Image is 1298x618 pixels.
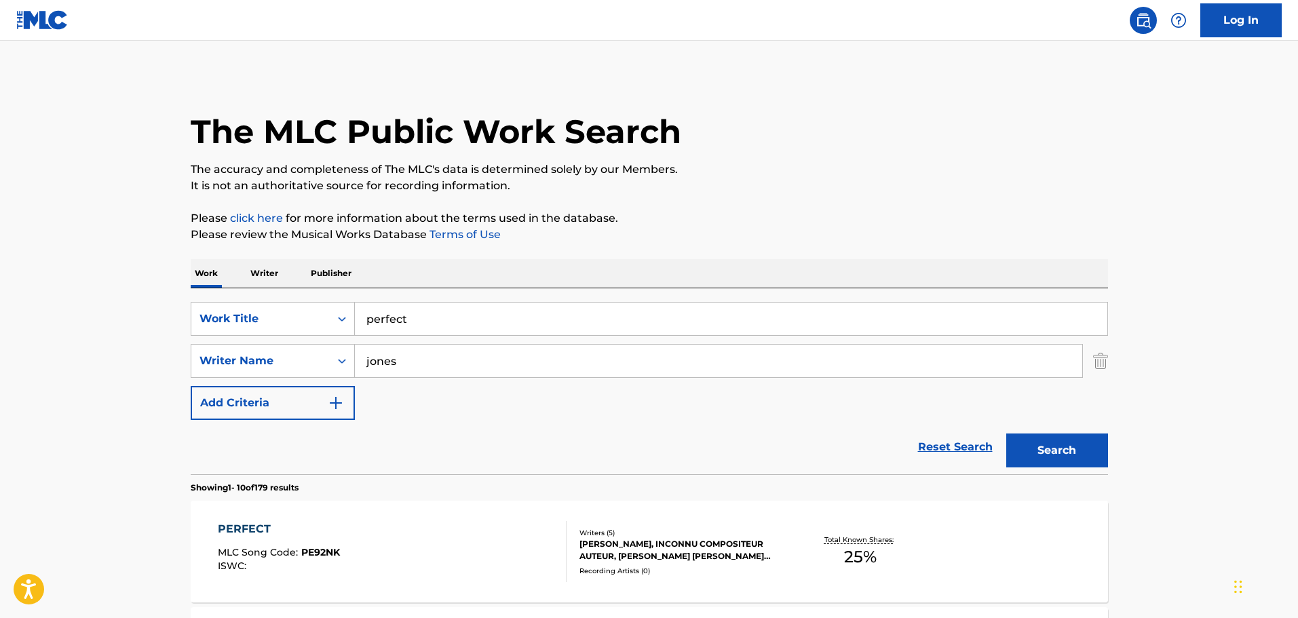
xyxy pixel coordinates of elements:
[824,535,897,545] p: Total Known Shares:
[199,353,322,369] div: Writer Name
[579,566,784,576] div: Recording Artists ( 0 )
[911,432,999,462] a: Reset Search
[191,259,222,288] p: Work
[191,302,1108,474] form: Search Form
[328,395,344,411] img: 9d2ae6d4665cec9f34b9.svg
[1165,7,1192,34] div: Help
[1093,344,1108,378] img: Delete Criterion
[1170,12,1187,28] img: help
[218,521,340,537] div: PERFECT
[191,501,1108,602] a: PERFECTMLC Song Code:PE92NKISWC:Writers (5)[PERSON_NAME], INCONNU COMPOSITEUR AUTEUR, [PERSON_NAM...
[427,228,501,241] a: Terms of Use
[1006,433,1108,467] button: Search
[218,546,301,558] span: MLC Song Code :
[307,259,356,288] p: Publisher
[579,538,784,562] div: [PERSON_NAME], INCONNU COMPOSITEUR AUTEUR, [PERSON_NAME] [PERSON_NAME] [PERSON_NAME], [PERSON_NAME]
[191,210,1108,227] p: Please for more information about the terms used in the database.
[230,212,283,225] a: click here
[16,10,69,30] img: MLC Logo
[1130,7,1157,34] a: Public Search
[199,311,322,327] div: Work Title
[191,482,299,494] p: Showing 1 - 10 of 179 results
[1200,3,1282,37] a: Log In
[579,528,784,538] div: Writers ( 5 )
[191,227,1108,243] p: Please review the Musical Works Database
[218,560,250,572] span: ISWC :
[1234,566,1242,607] div: Drag
[191,178,1108,194] p: It is not an authoritative source for recording information.
[844,545,877,569] span: 25 %
[246,259,282,288] p: Writer
[191,386,355,420] button: Add Criteria
[1135,12,1151,28] img: search
[191,161,1108,178] p: The accuracy and completeness of The MLC's data is determined solely by our Members.
[191,111,681,152] h1: The MLC Public Work Search
[1230,553,1298,618] iframe: Chat Widget
[301,546,340,558] span: PE92NK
